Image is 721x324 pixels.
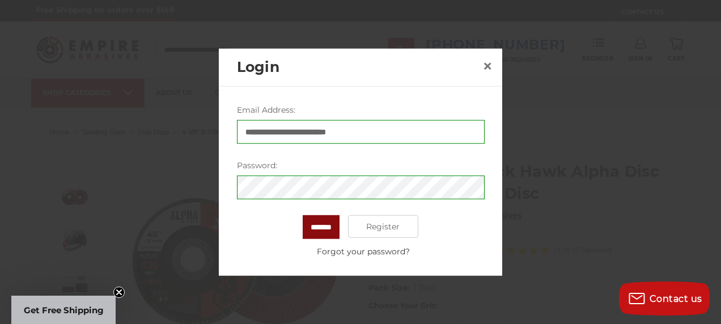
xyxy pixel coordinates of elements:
span: × [482,54,493,76]
span: Contact us [650,293,702,304]
a: Close [478,57,497,75]
button: Close teaser [113,287,125,298]
span: Get Free Shipping [24,305,104,316]
h2: Login [237,57,478,78]
label: Email Address: [237,104,485,116]
a: Register [348,215,419,238]
div: Get Free ShippingClose teaser [11,296,116,324]
button: Contact us [619,282,710,316]
label: Password: [237,160,485,172]
a: Forgot your password? [243,246,484,258]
